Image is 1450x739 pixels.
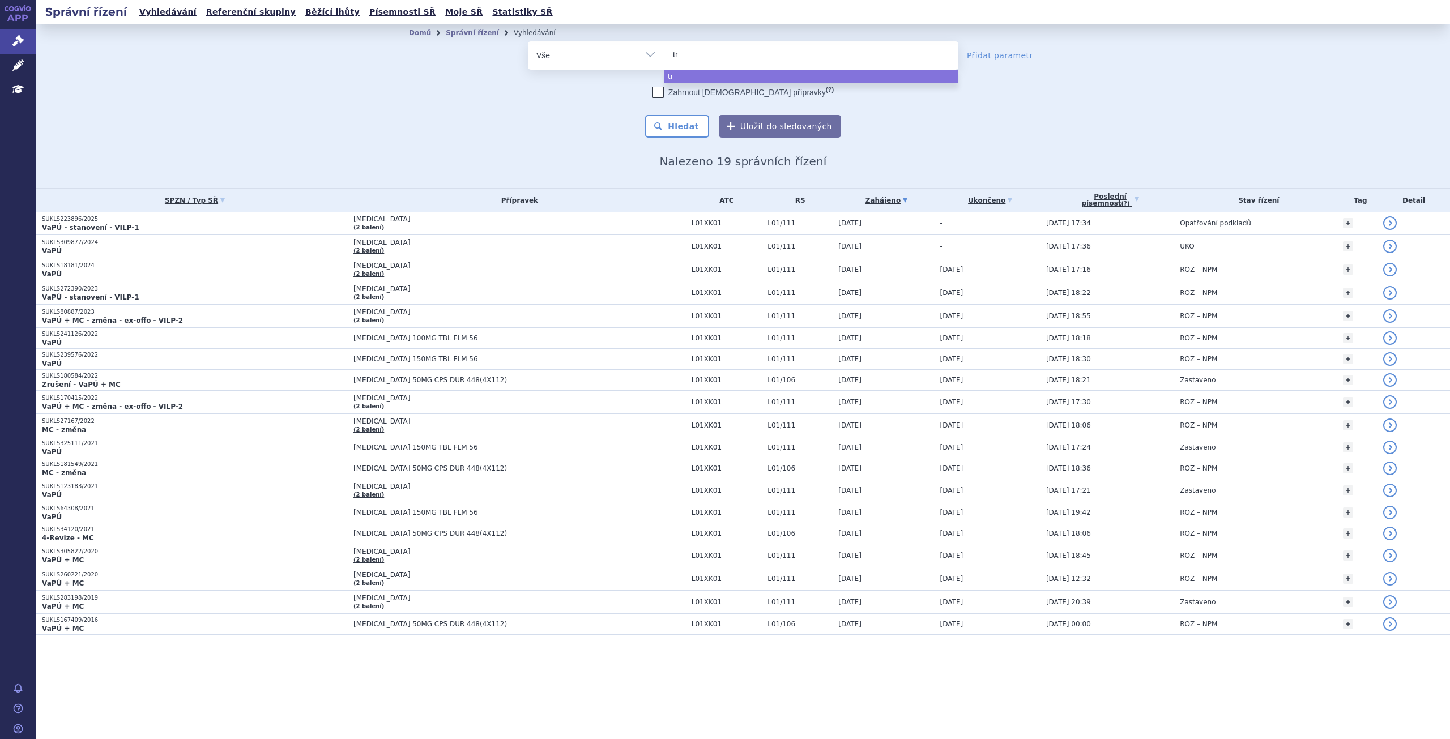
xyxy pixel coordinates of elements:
[692,443,762,451] span: L01XK01
[1046,398,1091,406] span: [DATE] 17:30
[353,238,637,246] span: [MEDICAL_DATA]
[1180,598,1216,606] span: Zastaveno
[42,482,348,490] p: SUKLS123183/2021
[1383,572,1397,586] a: detail
[353,334,637,342] span: [MEDICAL_DATA] 100MG TBL FLM 56
[1383,395,1397,409] a: detail
[838,193,934,208] a: Zahájeno
[1180,464,1217,472] span: ROZ – NPM
[1046,242,1091,250] span: [DATE] 17:36
[1343,375,1353,385] a: +
[1343,507,1353,518] a: +
[1180,486,1216,494] span: Zastaveno
[353,262,637,270] span: [MEDICAL_DATA]
[1383,240,1397,253] a: detail
[353,557,384,563] a: (2 balení)
[838,219,862,227] span: [DATE]
[692,620,762,628] span: L01XK01
[1046,421,1091,429] span: [DATE] 18:06
[1180,398,1217,406] span: ROZ – NPM
[692,289,762,297] span: L01XK01
[652,87,834,98] label: Zahrnout [DEMOGRAPHIC_DATA] přípravky
[1180,509,1217,516] span: ROZ – NPM
[838,529,862,537] span: [DATE]
[838,552,862,559] span: [DATE]
[42,262,348,270] p: SUKLS18181/2024
[940,355,963,363] span: [DATE]
[1383,549,1397,562] a: detail
[1046,289,1091,297] span: [DATE] 18:22
[1046,529,1091,537] span: [DATE] 18:06
[767,312,833,320] span: L01/111
[692,355,762,363] span: L01XK01
[42,513,62,521] strong: VaPÚ
[719,115,841,138] button: Uložit do sledovaných
[42,556,84,564] strong: VaPÚ + MC
[762,189,833,212] th: RS
[42,339,62,347] strong: VaPÚ
[1046,509,1091,516] span: [DATE] 19:42
[767,289,833,297] span: L01/111
[348,189,686,212] th: Přípravek
[659,155,826,168] span: Nalezeno 19 správních řízení
[838,575,862,583] span: [DATE]
[42,594,348,602] p: SUKLS283198/2019
[940,421,963,429] span: [DATE]
[42,403,183,411] strong: VaPÚ + MC - změna - ex-offo - VILP-2
[692,575,762,583] span: L01XK01
[1046,355,1091,363] span: [DATE] 18:30
[767,376,833,384] span: L01/106
[940,193,1040,208] a: Ukončeno
[1343,397,1353,407] a: +
[767,529,833,537] span: L01/106
[353,376,637,384] span: [MEDICAL_DATA] 50MG CPS DUR 448(4X112)
[1046,376,1091,384] span: [DATE] 18:21
[1046,575,1091,583] span: [DATE] 12:32
[838,334,862,342] span: [DATE]
[692,242,762,250] span: L01XK01
[1046,443,1091,451] span: [DATE] 17:24
[1383,352,1397,366] a: detail
[1046,189,1174,212] a: Poslednípísemnost(?)
[686,189,762,212] th: ATC
[442,5,486,20] a: Moje SŘ
[838,620,862,628] span: [DATE]
[1046,334,1091,342] span: [DATE] 18:18
[767,421,833,429] span: L01/111
[1046,312,1091,320] span: [DATE] 18:55
[353,580,384,586] a: (2 balení)
[692,464,762,472] span: L01XK01
[302,5,363,20] a: Běžící lhůty
[692,598,762,606] span: L01XK01
[838,266,862,274] span: [DATE]
[940,575,963,583] span: [DATE]
[692,376,762,384] span: L01XK01
[42,330,348,338] p: SUKLS241126/2022
[767,486,833,494] span: L01/111
[42,372,348,380] p: SUKLS180584/2022
[203,5,299,20] a: Referenční skupiny
[1343,218,1353,228] a: +
[940,598,963,606] span: [DATE]
[353,417,637,425] span: [MEDICAL_DATA]
[1180,575,1217,583] span: ROZ – NPM
[42,270,62,278] strong: VaPÚ
[664,70,958,83] li: tr
[1343,619,1353,629] a: +
[42,247,62,255] strong: VaPÚ
[940,312,963,320] span: [DATE]
[1343,333,1353,343] a: +
[353,529,637,537] span: [MEDICAL_DATA] 50MG CPS DUR 448(4X112)
[1383,418,1397,432] a: detail
[1343,311,1353,321] a: +
[1383,617,1397,631] a: detail
[42,548,348,556] p: SUKLS305822/2020
[767,355,833,363] span: L01/111
[353,308,637,316] span: [MEDICAL_DATA]
[838,242,862,250] span: [DATE]
[692,486,762,494] span: L01XK01
[42,317,183,324] strong: VaPÚ + MC - změna - ex-offo - VILP-2
[1174,189,1337,212] th: Stav řízení
[940,529,963,537] span: [DATE]
[42,381,121,388] strong: Zrušení - VaPÚ + MC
